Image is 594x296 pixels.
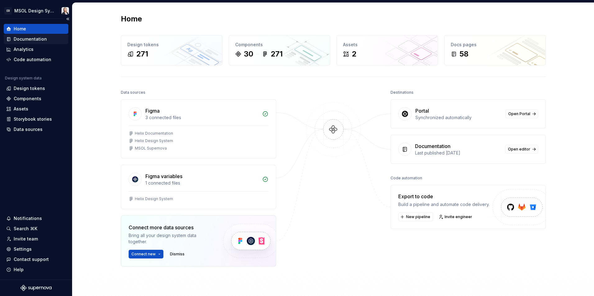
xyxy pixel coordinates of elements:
[398,201,490,208] div: Build a pipeline and automate code delivery.
[121,14,142,24] h2: Home
[1,4,71,17] button: ERMSOL Design SystemElina Lindqvist
[4,7,12,15] div: ER
[129,224,212,231] div: Connect more data sources
[398,193,490,200] div: Export to code
[135,138,173,143] div: Helix Design System
[135,196,173,201] div: Helix Design System
[505,110,538,118] a: Open Portal
[271,49,283,59] div: 271
[4,244,68,254] a: Settings
[14,236,38,242] div: Invite team
[4,213,68,223] button: Notifications
[4,24,68,34] a: Home
[508,111,530,116] span: Open Portal
[135,131,173,136] div: Helix Documentation
[135,146,167,151] div: MSOL Supernova
[391,88,414,97] div: Destinations
[121,99,276,159] a: Figma3 connected filesHelix DocumentationHelix Design SystemMSOL Supernova
[167,250,187,258] button: Dismiss
[4,104,68,114] a: Assets
[129,250,163,258] button: Connect new
[4,224,68,234] button: Search ⌘K
[136,49,148,59] div: 271
[121,88,145,97] div: Data sources
[127,42,216,48] div: Design tokens
[145,180,258,186] div: 1 connected files
[4,234,68,244] a: Invite team
[4,114,68,124] a: Storybook stories
[14,246,32,252] div: Settings
[445,214,472,219] span: Invite engineer
[4,254,68,264] button: Contact support
[14,106,28,112] div: Assets
[4,83,68,93] a: Design tokens
[415,142,450,150] div: Documentation
[4,124,68,134] a: Data sources
[14,256,49,262] div: Contact support
[229,35,330,65] a: Components30271
[21,285,52,291] svg: Supernova Logo
[505,145,538,154] a: Open editor
[398,213,433,221] button: New pipeline
[63,15,72,23] button: Collapse sidebar
[14,56,51,63] div: Code automation
[170,252,185,257] span: Dismiss
[14,226,37,232] div: Search ⌘K
[14,116,52,122] div: Storybook stories
[508,147,530,152] span: Open editor
[4,265,68,275] button: Help
[415,107,429,114] div: Portal
[145,114,258,121] div: 3 connected files
[121,165,276,209] a: Figma variables1 connected filesHelix Design System
[415,150,501,156] div: Last published [DATE]
[444,35,546,65] a: Docs pages58
[129,232,212,245] div: Bring all your design system data together.
[14,26,26,32] div: Home
[4,94,68,104] a: Components
[244,49,253,59] div: 30
[235,42,324,48] div: Components
[343,42,432,48] div: Assets
[14,36,47,42] div: Documentation
[14,85,45,92] div: Design tokens
[4,34,68,44] a: Documentation
[437,213,475,221] a: Invite engineer
[4,44,68,54] a: Analytics
[14,96,41,102] div: Components
[459,49,468,59] div: 58
[336,35,438,65] a: Assets2
[4,55,68,65] a: Code automation
[145,173,182,180] div: Figma variables
[14,8,54,14] div: MSOL Design System
[352,49,356,59] div: 2
[415,114,502,121] div: Synchronized automatically
[14,215,42,222] div: Notifications
[451,42,539,48] div: Docs pages
[14,126,43,132] div: Data sources
[131,252,156,257] span: Connect new
[14,46,34,52] div: Analytics
[5,76,42,81] div: Design system data
[145,107,160,114] div: Figma
[391,174,422,182] div: Code automation
[121,35,222,65] a: Design tokens271
[14,267,24,273] div: Help
[406,214,430,219] span: New pipeline
[62,7,69,15] img: Elina Lindqvist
